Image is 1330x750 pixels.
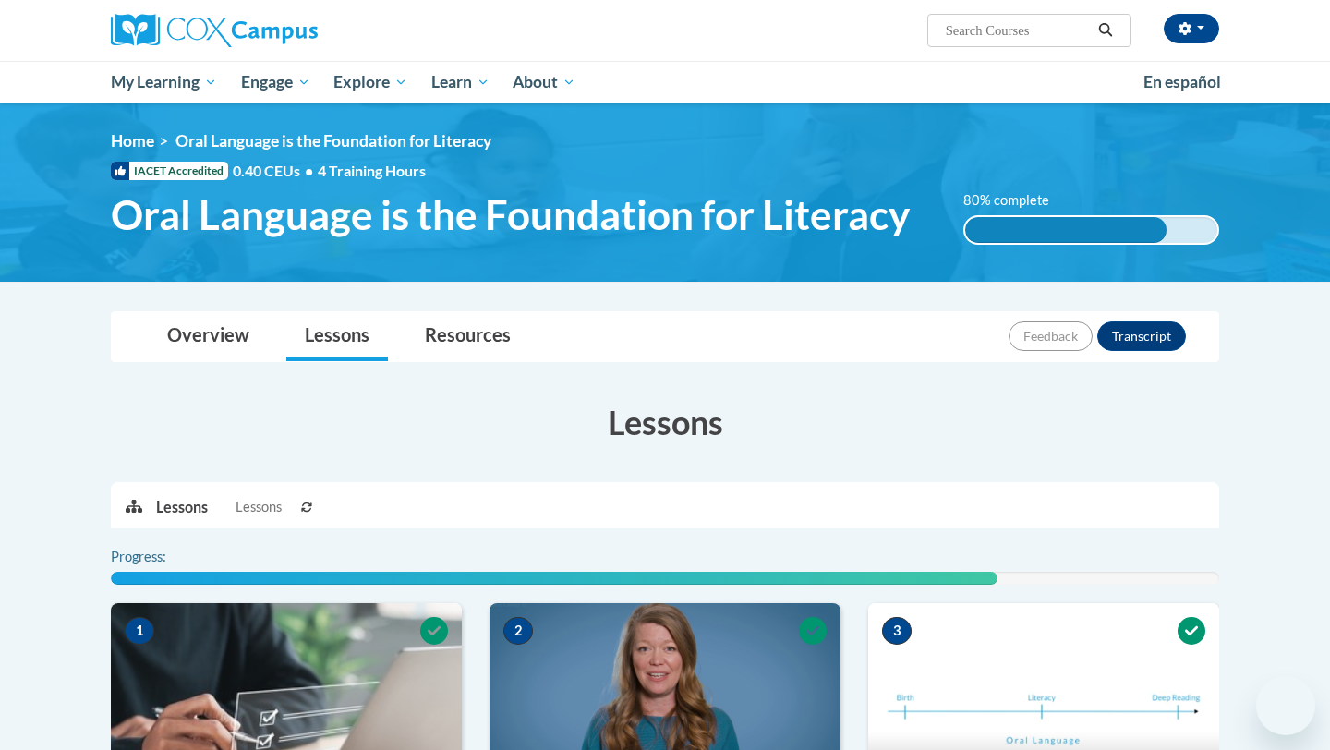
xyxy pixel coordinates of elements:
[111,14,318,47] img: Cox Campus
[286,312,388,361] a: Lessons
[321,61,419,103] a: Explore
[1256,676,1315,735] iframe: Button to launch messaging window
[1097,321,1186,351] button: Transcript
[1009,321,1093,351] button: Feedback
[111,71,217,93] span: My Learning
[502,61,588,103] a: About
[233,161,318,181] span: 0.40 CEUs
[111,399,1219,445] h3: Lessons
[305,162,313,179] span: •
[963,190,1070,211] label: 80% complete
[419,61,502,103] a: Learn
[236,497,282,517] span: Lessons
[175,131,491,151] span: Oral Language is the Foundation for Literacy
[944,19,1092,42] input: Search Courses
[1092,19,1119,42] button: Search
[513,71,575,93] span: About
[111,131,154,151] a: Home
[229,61,322,103] a: Engage
[149,312,268,361] a: Overview
[965,217,1167,243] div: 80% complete
[125,617,154,645] span: 1
[241,71,310,93] span: Engage
[83,61,1247,103] div: Main menu
[406,312,529,361] a: Resources
[503,617,533,645] span: 2
[333,71,407,93] span: Explore
[318,162,426,179] span: 4 Training Hours
[99,61,229,103] a: My Learning
[156,497,208,517] p: Lessons
[111,547,217,567] label: Progress:
[111,190,910,239] span: Oral Language is the Foundation for Literacy
[111,14,462,47] a: Cox Campus
[111,162,228,180] span: IACET Accredited
[1143,72,1221,91] span: En español
[1131,63,1233,102] a: En español
[882,617,912,645] span: 3
[1164,14,1219,43] button: Account Settings
[431,71,490,93] span: Learn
